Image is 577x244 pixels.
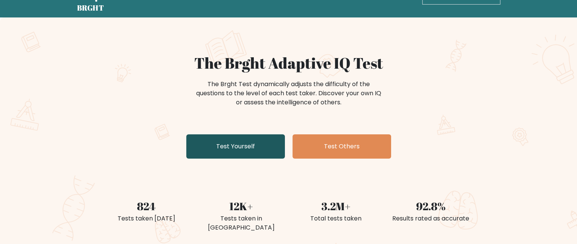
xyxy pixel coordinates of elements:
a: Test Others [292,134,391,159]
div: 3.2M+ [293,198,379,214]
div: Results rated as accurate [388,214,474,223]
a: Test Yourself [186,134,285,159]
div: 824 [104,198,189,214]
div: Tests taken in [GEOGRAPHIC_DATA] [198,214,284,232]
h5: BRGHT [77,3,104,13]
h1: The Brght Adaptive IQ Test [104,54,474,72]
div: 92.8% [388,198,474,214]
div: The Brght Test dynamically adjusts the difficulty of the questions to the level of each test take... [194,80,384,107]
div: 12K+ [198,198,284,214]
div: Tests taken [DATE] [104,214,189,223]
div: Total tests taken [293,214,379,223]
